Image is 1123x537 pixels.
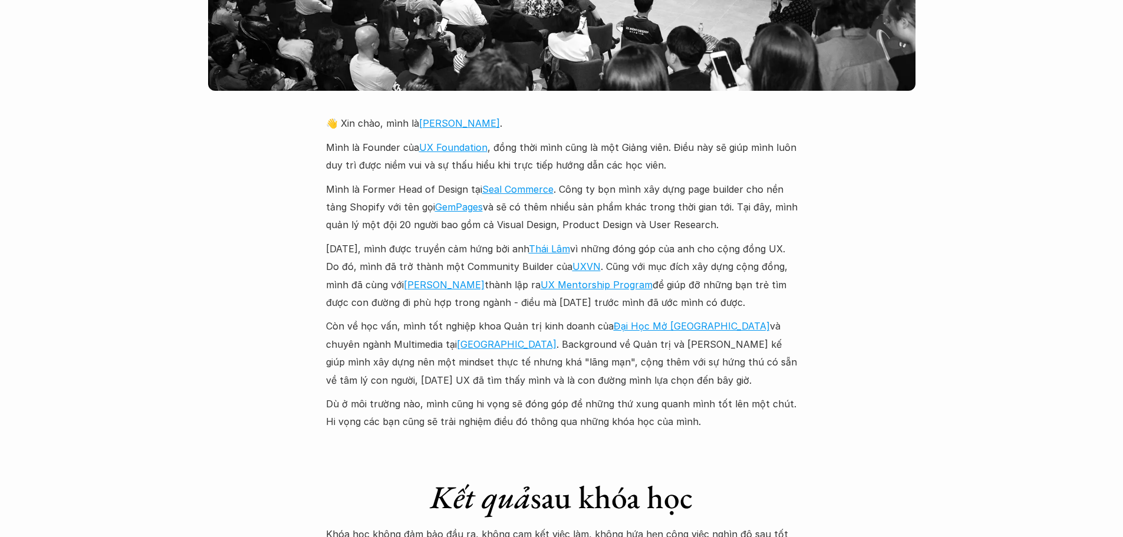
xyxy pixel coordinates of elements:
a: [PERSON_NAME] [404,279,485,291]
a: UXVN [572,261,601,272]
p: Còn về học vấn, mình tốt nghiệp khoa Quản trị kinh doanh của và chuyên ngành Multimedia tại . Bac... [326,317,798,389]
a: Seal Commerce [482,183,554,195]
h1: sau khóa học [326,478,798,516]
a: GemPages [435,201,483,213]
a: Đại Học Mở [GEOGRAPHIC_DATA] [614,320,770,332]
em: Kết quả [430,476,531,518]
p: Mình là Founder của , đồng thời mình cũng là một Giảng viên. Điều này sẽ giúp mình luôn duy trì đ... [326,139,798,174]
a: UX Foundation [419,141,488,153]
a: [GEOGRAPHIC_DATA] [457,338,556,350]
a: UX Mentorship Program [541,279,653,291]
p: 👋 Xin chào, mình là . [326,114,798,132]
p: [DATE], mình được truyền cảm hứng bởi anh vì những đóng góp của anh cho cộng đồng UX. Do đó, mình... [326,240,798,312]
p: Mình là Former Head of Design tại . Công ty bọn mình xây dựng page builder cho nền tảng Shopify v... [326,180,798,234]
p: Dù ở môi trường nào, mình cũng hi vọng sẽ đóng góp để những thứ xung quanh mình tốt lên một chút.... [326,395,798,431]
a: Thái Lâm [529,243,570,255]
a: [PERSON_NAME] [419,117,500,129]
